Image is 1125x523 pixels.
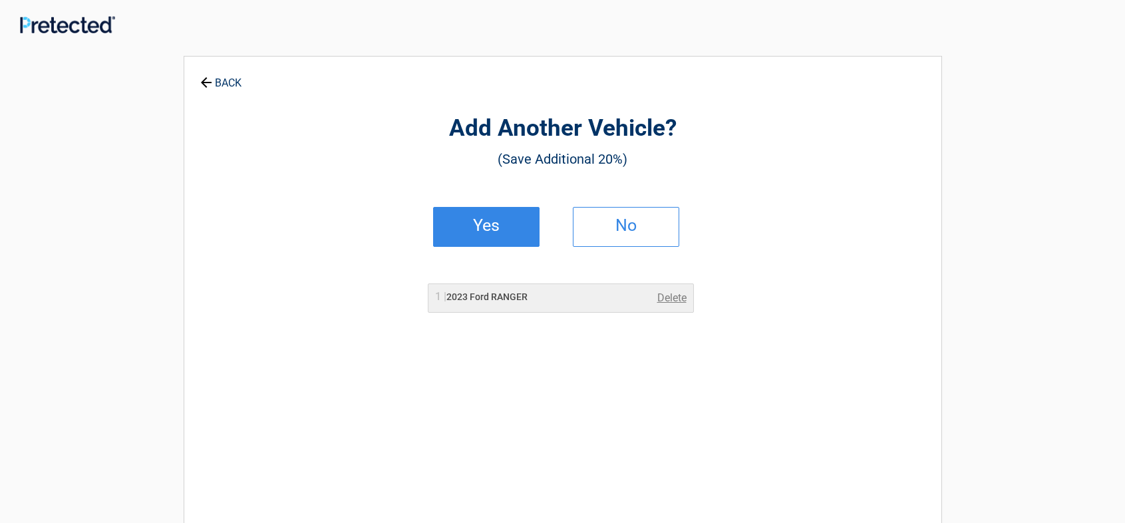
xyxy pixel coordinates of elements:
[447,221,526,230] h2: Yes
[435,290,446,303] span: 1 |
[20,16,115,33] img: Main Logo
[257,148,868,170] h3: (Save Additional 20%)
[257,113,868,144] h2: Add Another Vehicle?
[587,221,665,230] h2: No
[198,65,244,88] a: BACK
[435,290,528,304] h2: 2023 Ford RANGER
[657,290,687,306] a: Delete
